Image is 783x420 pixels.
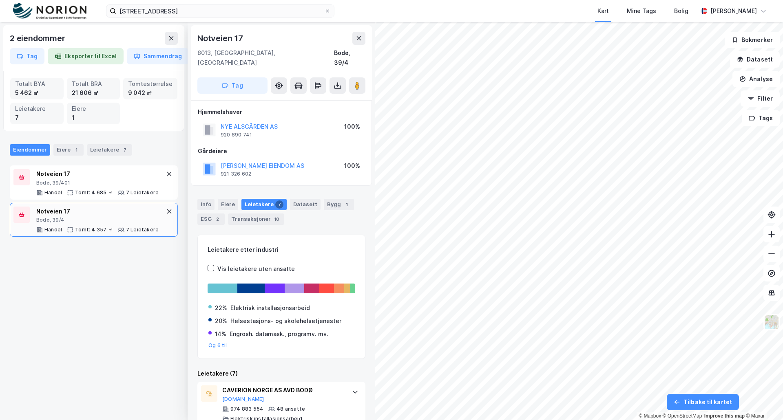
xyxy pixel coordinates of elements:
div: 1 [72,146,80,154]
button: Tag [197,77,268,94]
button: [DOMAIN_NAME] [222,396,264,402]
div: 8013, [GEOGRAPHIC_DATA], [GEOGRAPHIC_DATA] [197,48,334,68]
div: Helsestasjons- og skolehelsetjenester [230,316,341,326]
button: Bokmerker [725,32,780,48]
div: Engrosh. datamask., programv. mv. [230,329,328,339]
div: Bygg [324,199,354,210]
div: Info [197,199,215,210]
div: 7 [15,113,59,122]
div: CAVERION NORGE AS AVD BODØ [222,385,344,395]
div: 2 [213,215,221,223]
div: Leietakere (7) [197,369,365,378]
img: norion-logo.80e7a08dc31c2e691866.png [13,3,86,20]
a: OpenStreetMap [663,413,702,419]
div: Leietakere etter industri [208,245,355,255]
div: Leietakere [15,104,59,113]
div: 20% [215,316,227,326]
div: 920 890 741 [221,132,252,138]
div: 22% [215,303,227,313]
button: Datasett [730,51,780,68]
div: 7 [121,146,129,154]
div: 5 462 ㎡ [15,88,59,97]
div: Leietakere [87,144,132,156]
div: Bodø, 39/4 [36,217,159,223]
div: Bodø, 39/4 [334,48,365,68]
div: 2 eiendommer [10,32,67,45]
div: Eiere [72,104,115,113]
div: Mine Tags [627,6,656,16]
div: Elektrisk installasjonsarbeid [230,303,310,313]
div: Bodø, 39/401 [36,180,159,186]
div: 7 [275,200,283,209]
div: ESG [197,213,225,225]
input: Søk på adresse, matrikkel, gårdeiere, leietakere eller personer [116,5,324,17]
div: 7 Leietakere [126,189,159,196]
div: Tomtestørrelse [128,79,173,88]
div: Eiere [218,199,238,210]
div: Bolig [674,6,688,16]
div: Tomt: 4 357 ㎡ [75,226,113,233]
div: Eiendommer [10,144,50,156]
div: 1 [343,200,351,209]
div: Tomt: 4 685 ㎡ [75,189,113,196]
div: 7 Leietakere [126,226,159,233]
div: Notveien 17 [36,207,159,216]
div: Leietakere [241,199,287,210]
div: Gårdeiere [198,146,365,156]
div: 1 [72,113,115,122]
a: Improve this map [704,413,745,419]
iframe: Chat Widget [742,381,783,420]
a: Mapbox [639,413,661,419]
button: Tag [10,48,44,64]
div: [PERSON_NAME] [710,6,757,16]
div: Hjemmelshaver [198,107,365,117]
div: 14% [215,329,226,339]
button: Analyse [732,71,780,87]
div: Notveien 17 [197,32,245,45]
div: Transaksjoner [228,213,284,225]
div: Handel [44,226,62,233]
div: 9 042 ㎡ [128,88,173,97]
div: 10 [272,215,281,223]
button: Eksporter til Excel [48,48,124,64]
div: Eiere [53,144,84,156]
div: 100% [344,161,360,171]
button: Tags [742,110,780,126]
div: Datasett [290,199,321,210]
div: Totalt BRA [72,79,115,88]
div: 21 606 ㎡ [72,88,115,97]
div: Handel [44,189,62,196]
div: 921 326 602 [221,171,251,177]
div: 48 ansatte [276,406,305,412]
div: Kart [597,6,609,16]
div: Totalt BYA [15,79,59,88]
div: Vis leietakere uten ansatte [217,264,295,274]
button: Filter [741,90,780,107]
button: Og 6 til [208,342,227,349]
button: Sammendrag [127,48,189,64]
div: 974 883 554 [230,406,263,412]
div: 100% [344,122,360,132]
div: Notveien 17 [36,169,159,179]
img: Z [764,314,779,330]
button: Tilbake til kartet [667,394,739,410]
